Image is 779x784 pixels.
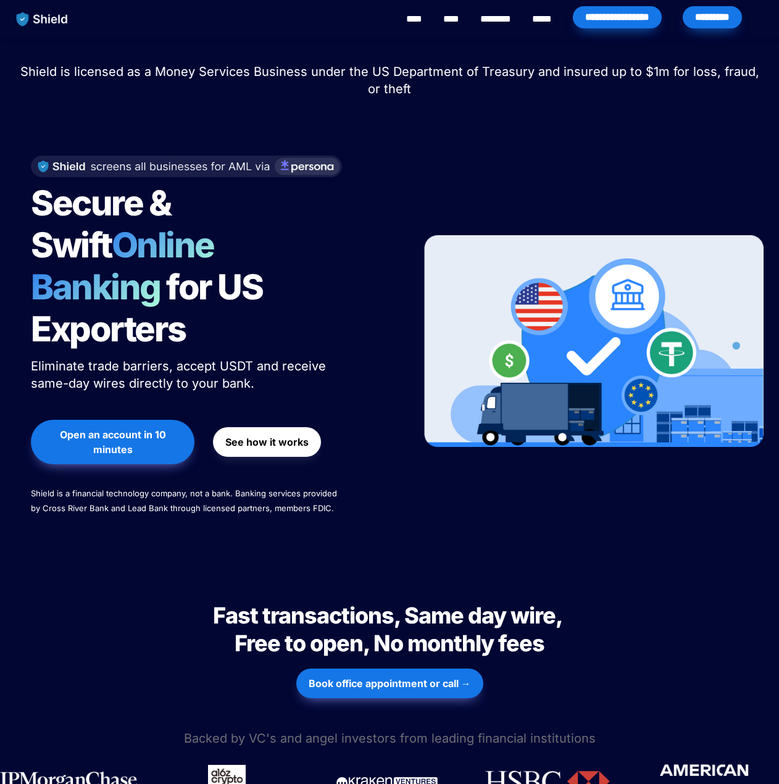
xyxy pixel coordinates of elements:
[184,731,596,746] span: Backed by VC's and angel investors from leading financial institutions
[31,182,177,266] span: Secure & Swift
[213,427,321,457] button: See how it works
[213,602,566,657] span: Fast transactions, Same day wire, Free to open, No monthly fees
[60,428,169,456] strong: Open an account in 10 minutes
[20,64,763,96] span: Shield is licensed as a Money Services Business under the US Department of Treasury and insured u...
[296,662,483,704] a: Book office appointment or call →
[31,224,227,308] span: Online Banking
[296,669,483,698] button: Book office appointment or call →
[31,414,194,470] a: Open an account in 10 minutes
[225,436,309,448] strong: See how it works
[31,420,194,464] button: Open an account in 10 minutes
[213,421,321,463] a: See how it works
[31,359,330,391] span: Eliminate trade barriers, accept USDT and receive same-day wires directly to your bank.
[309,677,471,690] strong: Book office appointment or call →
[10,6,74,32] img: website logo
[31,488,340,513] span: Shield is a financial technology company, not a bank. Banking services provided by Cross River Ba...
[31,266,269,350] span: for US Exporters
